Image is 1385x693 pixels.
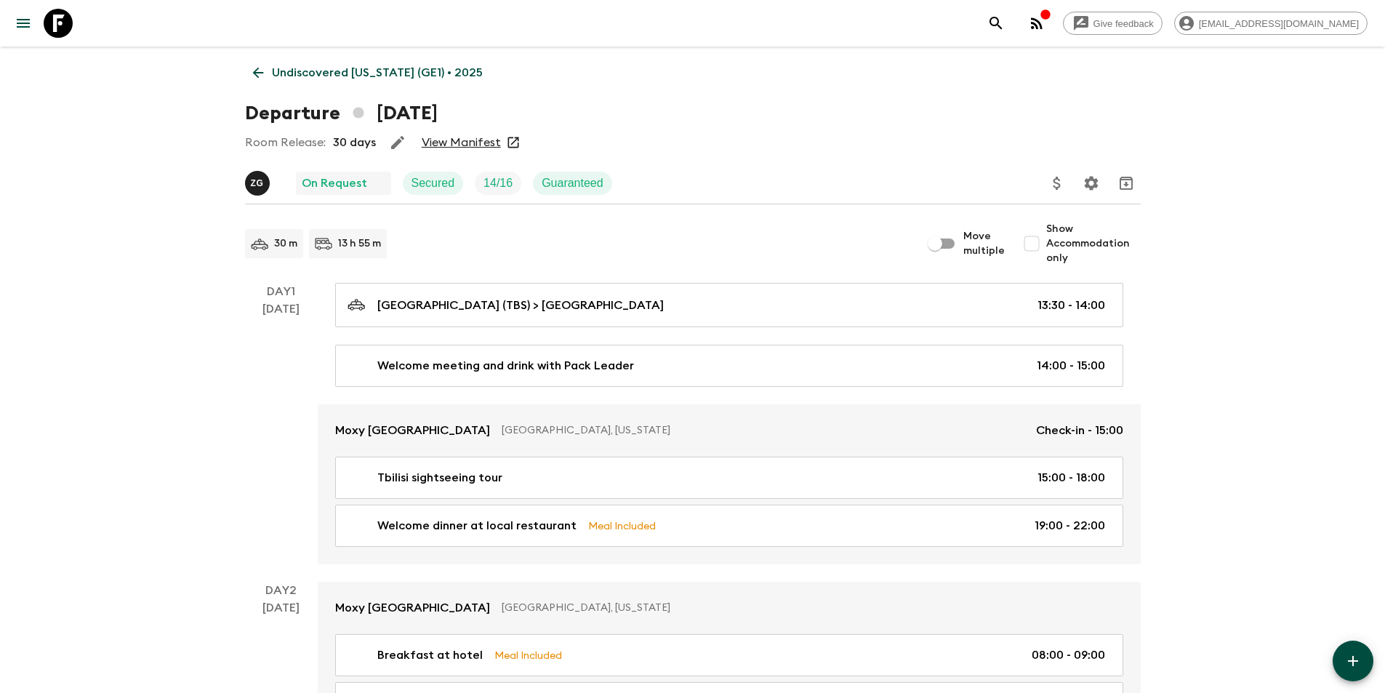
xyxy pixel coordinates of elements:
[502,601,1112,615] p: [GEOGRAPHIC_DATA], [US_STATE]
[1037,297,1105,314] p: 13:30 - 14:00
[338,236,381,251] p: 13 h 55 m
[377,357,634,374] p: Welcome meeting and drink with Pack Leader
[335,599,490,617] p: Moxy [GEOGRAPHIC_DATA]
[542,175,603,192] p: Guaranteed
[1046,222,1141,265] span: Show Accommodation only
[422,135,501,150] a: View Manifest
[1043,169,1072,198] button: Update Price, Early Bird Discount and Costs
[335,634,1123,676] a: Breakfast at hotelMeal Included08:00 - 09:00
[475,172,521,195] div: Trip Fill
[981,9,1011,38] button: search adventures
[272,64,483,81] p: Undiscovered [US_STATE] (GE1) • 2025
[9,9,38,38] button: menu
[318,404,1141,457] a: Moxy [GEOGRAPHIC_DATA][GEOGRAPHIC_DATA], [US_STATE]Check-in - 15:00
[403,172,464,195] div: Secured
[245,99,438,128] h1: Departure [DATE]
[1037,357,1105,374] p: 14:00 - 15:00
[963,229,1005,258] span: Move multiple
[377,517,577,534] p: Welcome dinner at local restaurant
[1077,169,1106,198] button: Settings
[245,283,318,300] p: Day 1
[377,469,502,486] p: Tbilisi sightseeing tour
[318,582,1141,634] a: Moxy [GEOGRAPHIC_DATA][GEOGRAPHIC_DATA], [US_STATE]
[262,300,300,564] div: [DATE]
[245,171,273,196] button: ZG
[1035,517,1105,534] p: 19:00 - 22:00
[494,647,562,663] p: Meal Included
[302,175,367,192] p: On Request
[245,582,318,599] p: Day 2
[274,236,297,251] p: 30 m
[1174,12,1368,35] div: [EMAIL_ADDRESS][DOMAIN_NAME]
[1191,18,1367,29] span: [EMAIL_ADDRESS][DOMAIN_NAME]
[588,518,656,534] p: Meal Included
[335,283,1123,327] a: [GEOGRAPHIC_DATA] (TBS) > [GEOGRAPHIC_DATA]13:30 - 14:00
[245,134,326,151] p: Room Release:
[1063,12,1163,35] a: Give feedback
[1037,469,1105,486] p: 15:00 - 18:00
[1112,169,1141,198] button: Archive (Completed, Cancelled or Unsynced Departures only)
[251,177,264,189] p: Z G
[1036,422,1123,439] p: Check-in - 15:00
[483,175,513,192] p: 14 / 16
[333,134,376,151] p: 30 days
[335,345,1123,387] a: Welcome meeting and drink with Pack Leader14:00 - 15:00
[245,58,491,87] a: Undiscovered [US_STATE] (GE1) • 2025
[377,646,483,664] p: Breakfast at hotel
[1085,18,1162,29] span: Give feedback
[335,505,1123,547] a: Welcome dinner at local restaurantMeal Included19:00 - 22:00
[335,457,1123,499] a: Tbilisi sightseeing tour15:00 - 18:00
[412,175,455,192] p: Secured
[377,297,664,314] p: [GEOGRAPHIC_DATA] (TBS) > [GEOGRAPHIC_DATA]
[502,423,1024,438] p: [GEOGRAPHIC_DATA], [US_STATE]
[245,175,273,187] span: Zura Goglichidze
[335,422,490,439] p: Moxy [GEOGRAPHIC_DATA]
[1032,646,1105,664] p: 08:00 - 09:00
